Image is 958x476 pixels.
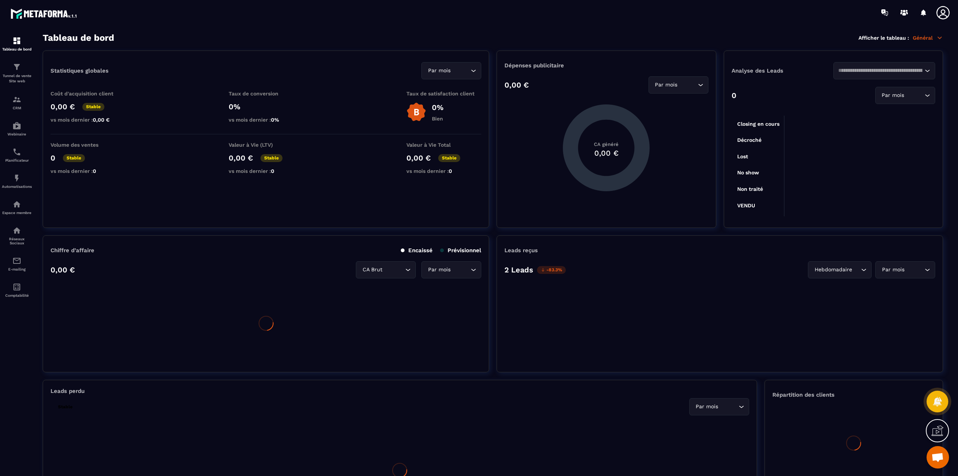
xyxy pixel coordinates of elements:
[833,62,935,79] div: Search for option
[720,403,737,411] input: Search for option
[51,168,125,174] p: vs mois dernier :
[2,31,32,57] a: formationformationTableau de bord
[51,153,55,162] p: 0
[406,91,481,97] p: Taux de satisfaction client
[12,95,21,104] img: formation
[82,103,104,111] p: Stable
[51,388,85,394] p: Leads perdu
[808,261,872,278] div: Search for option
[737,170,759,176] tspan: No show
[54,403,76,411] p: Stable
[401,247,433,254] p: Encaissé
[426,266,452,274] span: Par mois
[356,261,416,278] div: Search for option
[537,266,566,274] p: -83.3%
[732,67,833,74] p: Analyse des Leads
[854,266,859,274] input: Search for option
[406,168,481,174] p: vs mois dernier :
[813,266,854,274] span: Hebdomadaire
[504,80,529,89] p: 0,00 €
[2,293,32,297] p: Comptabilité
[906,266,923,274] input: Search for option
[406,153,431,162] p: 0,00 €
[229,168,303,174] p: vs mois dernier :
[361,266,384,274] span: CA Brut
[2,89,32,116] a: formationformationCRM
[12,36,21,45] img: formation
[51,91,125,97] p: Coût d'acquisition client
[875,261,935,278] div: Search for option
[737,121,779,127] tspan: Closing en cours
[229,102,303,111] p: 0%
[229,91,303,97] p: Taux de conversion
[12,283,21,292] img: accountant
[229,142,303,148] p: Valeur à Vie (LTV)
[271,117,279,123] span: 0%
[689,398,749,415] div: Search for option
[880,266,906,274] span: Par mois
[260,154,283,162] p: Stable
[10,7,78,20] img: logo
[432,116,443,122] p: Bien
[838,67,923,75] input: Search for option
[229,117,303,123] p: vs mois dernier :
[229,153,253,162] p: 0,00 €
[51,117,125,123] p: vs mois dernier :
[732,91,736,100] p: 0
[2,106,32,110] p: CRM
[2,168,32,194] a: automationsautomationsAutomatisations
[653,81,679,89] span: Par mois
[421,62,481,79] div: Search for option
[2,142,32,168] a: schedulerschedulerPlanificateur
[432,103,443,112] p: 0%
[51,67,109,74] p: Statistiques globales
[2,277,32,303] a: accountantaccountantComptabilité
[649,76,708,94] div: Search for option
[2,47,32,51] p: Tableau de bord
[504,62,708,69] p: Dépenses publicitaire
[452,67,469,75] input: Search for option
[421,261,481,278] div: Search for option
[858,35,909,41] p: Afficher le tableau :
[906,91,923,100] input: Search for option
[384,266,403,274] input: Search for option
[12,200,21,209] img: automations
[2,194,32,220] a: automationsautomationsEspace membre
[880,91,906,100] span: Par mois
[2,267,32,271] p: E-mailing
[406,142,481,148] p: Valeur à Vie Total
[426,67,452,75] span: Par mois
[2,132,32,136] p: Webinaire
[2,237,32,245] p: Réseaux Sociaux
[504,247,538,254] p: Leads reçus
[12,62,21,71] img: formation
[913,34,943,41] p: Général
[2,73,32,84] p: Tunnel de vente Site web
[504,265,533,274] p: 2 Leads
[406,102,426,122] img: b-badge-o.b3b20ee6.svg
[694,403,720,411] span: Par mois
[449,168,452,174] span: 0
[93,168,96,174] span: 0
[679,81,696,89] input: Search for option
[51,102,75,111] p: 0,00 €
[438,154,460,162] p: Stable
[2,184,32,189] p: Automatisations
[2,158,32,162] p: Planificateur
[271,168,274,174] span: 0
[452,266,469,274] input: Search for option
[927,446,949,469] a: Mở cuộc trò chuyện
[737,137,762,143] tspan: Décroché
[51,265,75,274] p: 0,00 €
[2,57,32,89] a: formationformationTunnel de vente Site web
[875,87,935,104] div: Search for option
[12,174,21,183] img: automations
[43,33,114,43] h3: Tableau de bord
[2,211,32,215] p: Espace membre
[12,226,21,235] img: social-network
[440,247,481,254] p: Prévisionnel
[63,154,85,162] p: Stable
[93,117,110,123] span: 0,00 €
[12,256,21,265] img: email
[51,247,94,254] p: Chiffre d’affaire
